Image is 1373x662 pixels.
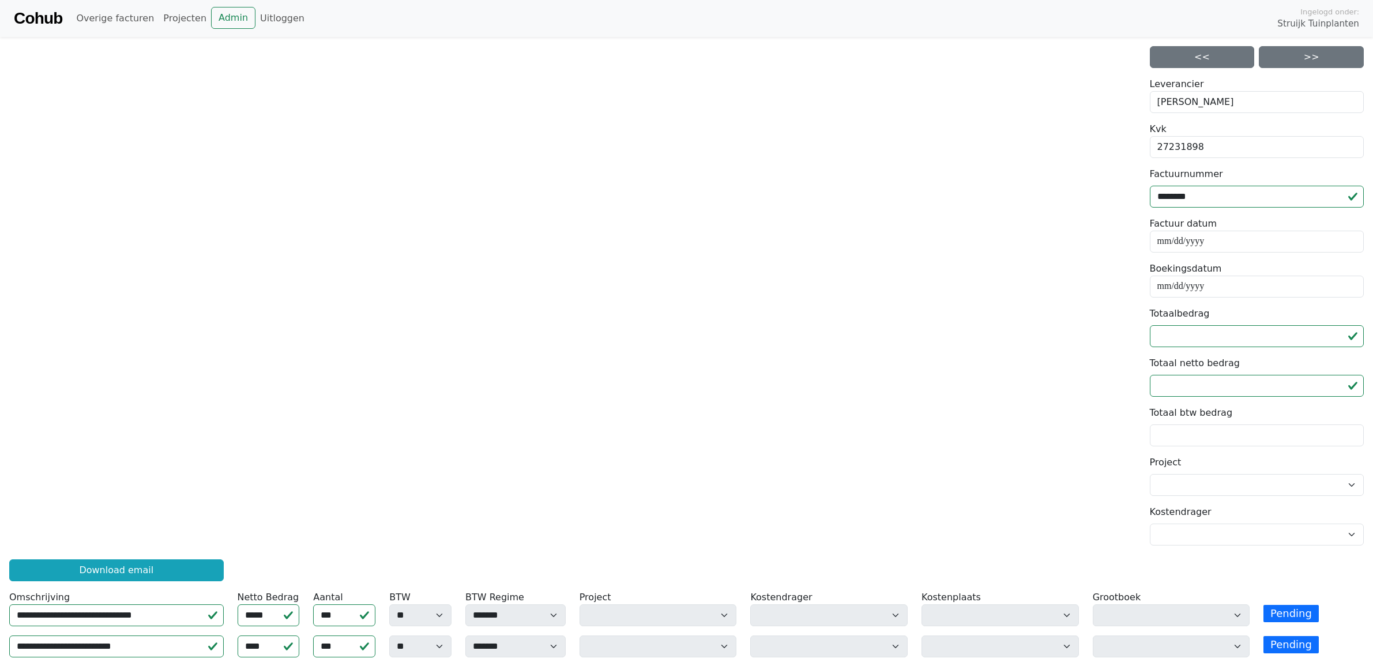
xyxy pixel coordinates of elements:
[1277,17,1359,31] span: Struijk Tuinplanten
[211,7,255,29] a: Admin
[14,5,62,32] a: Cohub
[1150,456,1182,469] label: Project
[159,7,211,30] a: Projecten
[750,590,812,604] label: Kostendrager
[1150,136,1364,158] div: 27231898
[1300,6,1359,17] span: Ingelogd onder:
[1150,122,1167,136] label: Kvk
[1150,406,1233,420] label: Totaal btw bedrag
[1150,46,1255,68] a: <<
[238,590,299,604] label: Netto Bedrag
[255,7,309,30] a: Uitloggen
[1150,356,1240,370] label: Totaal netto bedrag
[9,590,70,604] label: Omschrijving
[9,559,224,581] a: Download email
[1263,636,1318,654] span: Pending
[921,590,981,604] label: Kostenplaats
[1150,262,1222,276] label: Boekingsdatum
[1150,217,1217,231] label: Factuur datum
[1263,605,1318,623] span: Pending
[72,7,159,30] a: Overige facturen
[1150,307,1210,321] label: Totaalbedrag
[1150,77,1204,91] label: Leverancier
[1150,167,1223,181] label: Factuurnummer
[1150,505,1212,519] label: Kostendrager
[1259,46,1364,68] a: >>
[465,590,524,604] label: BTW Regime
[313,590,343,604] label: Aantal
[389,590,411,604] label: BTW
[1150,91,1364,113] div: [PERSON_NAME]
[580,590,611,604] label: Project
[1093,590,1141,604] label: Grootboek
